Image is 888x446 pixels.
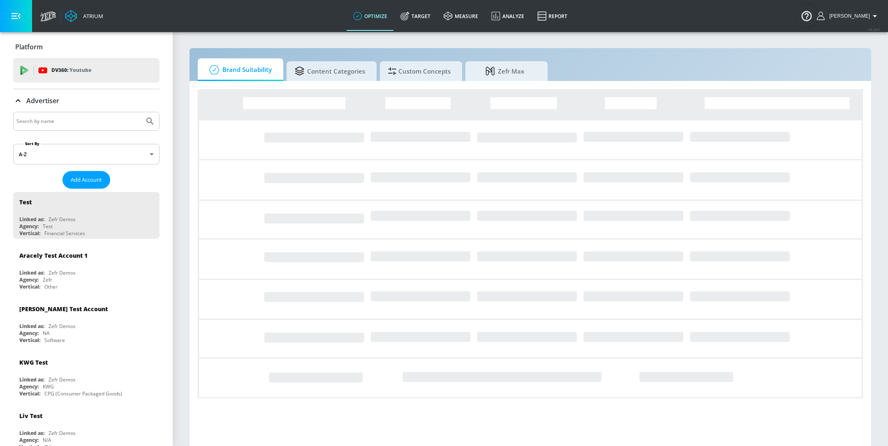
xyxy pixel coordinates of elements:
div: [PERSON_NAME] Test AccountLinked as:Zefr DemosAgency:NAVertical:Software [13,299,160,346]
div: KWG [43,383,54,390]
div: DV360: Youtube [13,58,160,83]
div: Advertiser [13,89,160,112]
p: Platform [15,42,43,51]
div: TestLinked as:Zefr DemosAgency:TestVertical:Financial Services [13,192,160,239]
div: Linked as: [19,323,44,330]
p: Advertiser [26,96,59,105]
a: measure [437,1,485,31]
div: Financial Services [44,230,85,237]
div: Linked as: [19,376,44,383]
div: Vertical: [19,230,40,237]
div: Platform [13,35,160,58]
div: Zefr Demos [49,216,76,223]
span: Custom Concepts [388,61,451,81]
label: Sort By [23,141,41,146]
div: Agency: [19,330,39,337]
div: Vertical: [19,390,40,397]
div: Linked as: [19,269,44,276]
div: Test [43,223,53,230]
p: DV360: [51,66,91,75]
div: NA [43,330,50,337]
div: Agency: [19,383,39,390]
div: Vertical: [19,283,40,290]
div: Other [44,283,58,290]
div: [PERSON_NAME] Test Account [19,305,108,313]
div: Agency: [19,276,39,283]
div: Zefr Demos [49,376,76,383]
div: KWG Test [19,358,48,366]
div: Zefr Demos [49,269,76,276]
button: Open Resource Center [795,4,818,27]
div: Linked as: [19,216,44,223]
span: Add Account [71,175,102,185]
div: N/A [43,437,51,444]
a: Atrium [65,10,103,22]
div: Zefr [43,276,52,283]
div: CPG (Consumer Packaged Goods) [44,390,122,397]
p: Youtube [69,66,91,74]
a: Target [394,1,437,31]
div: Aracely Test Account 1Linked as:Zefr DemosAgency:ZefrVertical:Other [13,245,160,292]
a: optimize [347,1,394,31]
div: Aracely Test Account 1 [19,252,88,259]
input: Search by name [16,116,141,127]
div: Atrium [80,12,103,20]
div: Test [19,198,32,206]
button: Add Account [62,171,110,189]
div: Agency: [19,223,39,230]
div: Vertical: [19,337,40,344]
a: Analyze [485,1,531,31]
span: login as: veronica.hernandez@zefr.com [826,13,870,19]
div: KWG TestLinked as:Zefr DemosAgency:KWGVertical:CPG (Consumer Packaged Goods) [13,352,160,399]
div: Zefr Demos [49,430,76,437]
div: A-Z [13,144,160,164]
div: Agency: [19,437,39,444]
span: v 4.24.0 [868,27,880,32]
div: Linked as: [19,430,44,437]
span: Brand Suitability [206,60,272,80]
span: Zefr Max [474,61,536,81]
a: Report [531,1,574,31]
div: Zefr Demos [49,323,76,330]
button: [PERSON_NAME] [817,11,880,21]
div: Software [44,337,65,344]
div: Liv Test [19,412,42,420]
span: Content Categories [295,61,365,81]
